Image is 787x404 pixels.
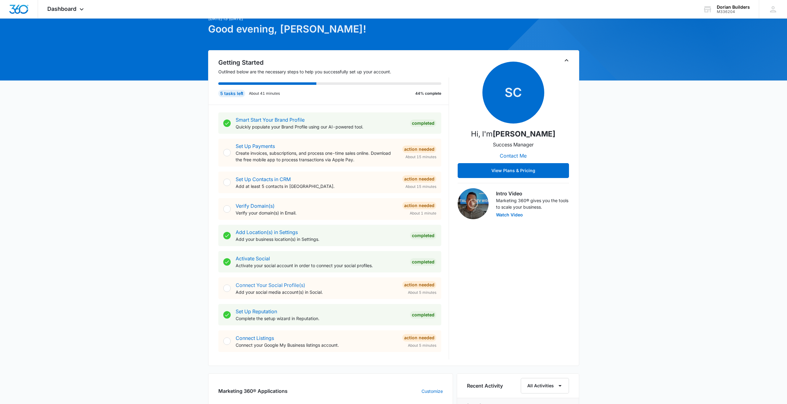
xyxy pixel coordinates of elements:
span: About 15 minutes [405,184,436,189]
p: Success Manager [493,141,534,148]
p: Quickly populate your Brand Profile using our AI-powered tool. [236,124,405,130]
h2: Marketing 360® Applications [218,387,288,395]
div: Action Needed [402,175,436,183]
a: Add Location(s) in Settings [236,229,298,235]
span: About 1 minute [410,211,436,216]
a: Customize [421,388,443,394]
p: Activate your social account in order to connect your social profiles. [236,262,405,269]
strong: [PERSON_NAME] [493,129,555,138]
span: About 5 minutes [408,343,436,348]
div: Completed [410,232,436,239]
span: About 5 minutes [408,290,436,295]
div: Completed [410,258,436,266]
div: 5 tasks left [218,90,245,97]
div: Action Needed [402,146,436,153]
span: SC [482,62,544,124]
img: Intro Video [458,188,489,219]
p: Marketing 360® gives you the tools to scale your business. [496,197,569,210]
p: 44% complete [415,91,441,96]
div: Action Needed [402,334,436,341]
p: Add your social media account(s) in Social. [236,289,397,295]
div: Action Needed [402,202,436,209]
p: Create invoices, subscriptions, and process one-time sales online. Download the free mobile app t... [236,150,397,163]
p: Add your business location(s) in Settings. [236,236,405,242]
a: Set Up Payments [236,143,275,149]
div: account name [717,5,750,10]
p: About 41 minutes [249,91,280,96]
p: Hi, I'm [471,128,555,140]
button: View Plans & Pricing [458,163,569,178]
a: Connect Your Social Profile(s) [236,282,305,288]
div: Completed [410,311,436,319]
a: Verify Domain(s) [236,203,275,209]
h2: Getting Started [218,58,449,67]
button: Watch Video [496,213,523,217]
a: Smart Start Your Brand Profile [236,117,305,123]
button: Contact Me [494,148,533,163]
button: Toggle Collapse [563,57,570,64]
h3: Intro Video [496,190,569,197]
a: Activate Social [236,255,270,262]
a: Set Up Reputation [236,308,277,315]
div: account id [717,10,750,14]
button: All Activities [521,378,569,393]
span: Dashboard [47,6,76,12]
span: About 15 minutes [405,154,436,160]
div: Completed [410,119,436,127]
div: Action Needed [402,281,436,289]
p: Outlined below are the necessary steps to help you successfully set up your account. [218,68,449,75]
p: Connect your Google My Business listings account. [236,342,397,348]
h1: Good evening, [PERSON_NAME]! [208,22,453,37]
p: Add at least 5 contacts in [GEOGRAPHIC_DATA]. [236,183,397,189]
p: Verify your domain(s) in Email. [236,210,397,216]
p: Complete the setup wizard in Reputation. [236,315,405,322]
h6: Recent Activity [467,382,503,389]
a: Set Up Contacts in CRM [236,176,291,182]
a: Connect Listings [236,335,274,341]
